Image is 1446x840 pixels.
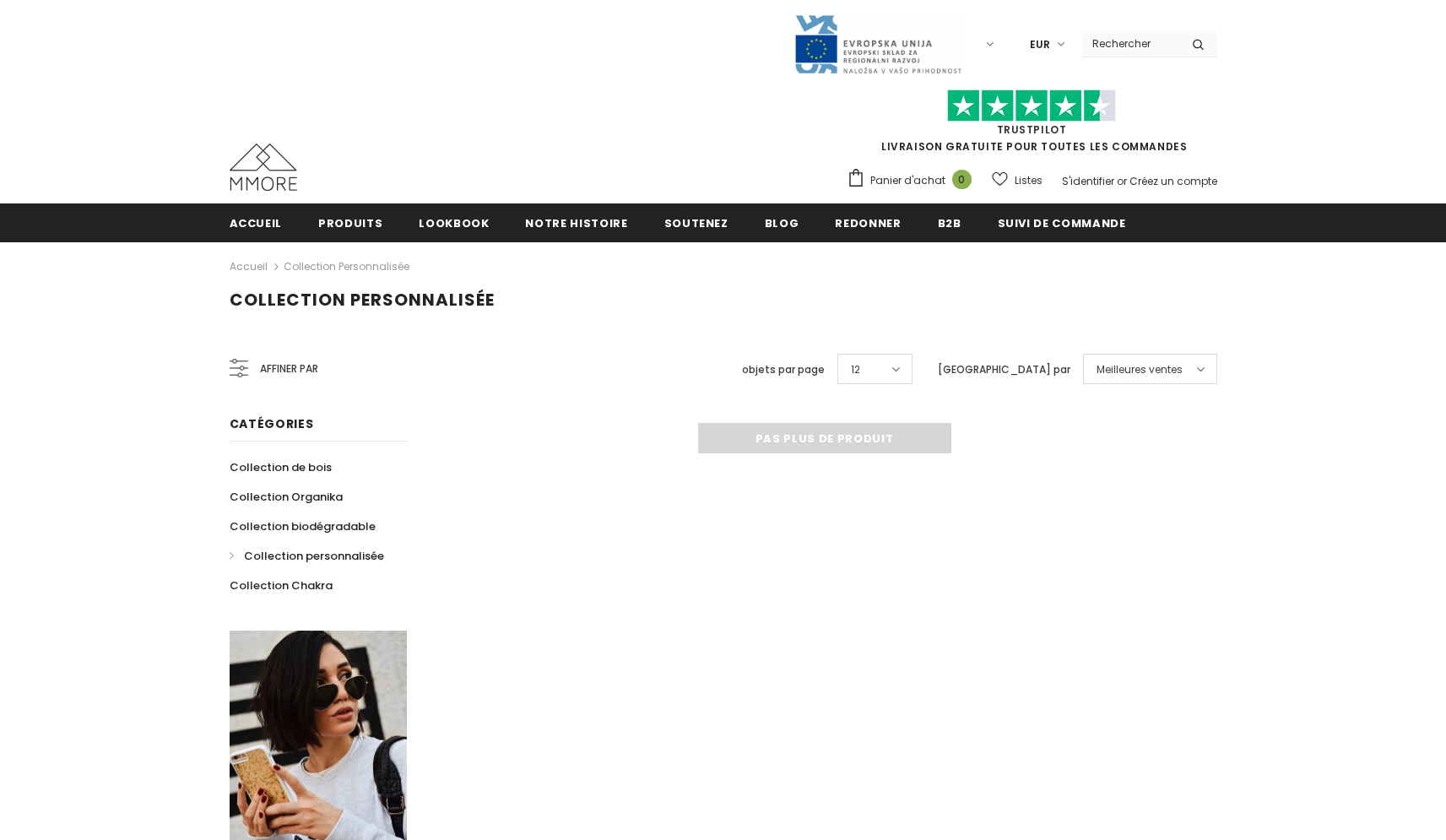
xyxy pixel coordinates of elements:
label: objets par page [742,361,825,378]
span: B2B [938,215,961,231]
a: Accueil [230,257,268,277]
label: [GEOGRAPHIC_DATA] par [938,361,1070,378]
a: Redonner [835,203,901,241]
a: TrustPilot [997,122,1067,137]
span: 12 [851,361,860,378]
span: Collection de bois [230,459,332,475]
a: Produits [318,203,382,241]
span: Collection Chakra [230,577,333,593]
span: Lookbook [419,215,489,231]
span: Redonner [835,215,901,231]
span: Collection personnalisée [244,548,384,564]
img: Faites confiance aux étoiles pilotes [947,89,1116,122]
span: Suivi de commande [998,215,1126,231]
img: Javni Razpis [793,14,962,75]
a: Collection biodégradable [230,512,376,541]
input: Search Site [1082,31,1179,56]
a: Lookbook [419,203,489,241]
a: Collection personnalisée [284,259,409,274]
a: Panier d'achat 0 [847,168,980,193]
a: B2B [938,203,961,241]
span: EUR [1030,36,1050,53]
img: Cas MMORE [230,144,297,191]
span: soutenez [664,215,728,231]
span: Collection Organika [230,489,343,505]
span: Produits [318,215,382,231]
span: Notre histoire [525,215,627,231]
a: Collection personnalisée [230,541,384,571]
span: Affiner par [260,360,318,378]
span: Meilleures ventes [1097,361,1183,378]
span: Collection biodégradable [230,518,376,534]
a: Collection Organika [230,482,343,512]
span: LIVRAISON GRATUITE POUR TOUTES LES COMMANDES [847,97,1217,154]
a: Suivi de commande [998,203,1126,241]
a: Notre histoire [525,203,627,241]
a: Javni Razpis [793,36,962,51]
span: Accueil [230,215,283,231]
a: soutenez [664,203,728,241]
span: Blog [765,215,799,231]
span: Panier d'achat [870,172,945,189]
a: S'identifier [1062,174,1114,188]
span: Collection personnalisée [230,288,495,312]
a: Blog [765,203,799,241]
a: Listes [992,165,1043,195]
a: Collection de bois [230,453,332,482]
a: Accueil [230,203,283,241]
span: 0 [952,170,972,189]
a: Collection Chakra [230,571,333,600]
span: Listes [1015,172,1043,189]
a: Créez un compte [1129,174,1217,188]
span: or [1117,174,1127,188]
span: Catégories [230,415,314,432]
